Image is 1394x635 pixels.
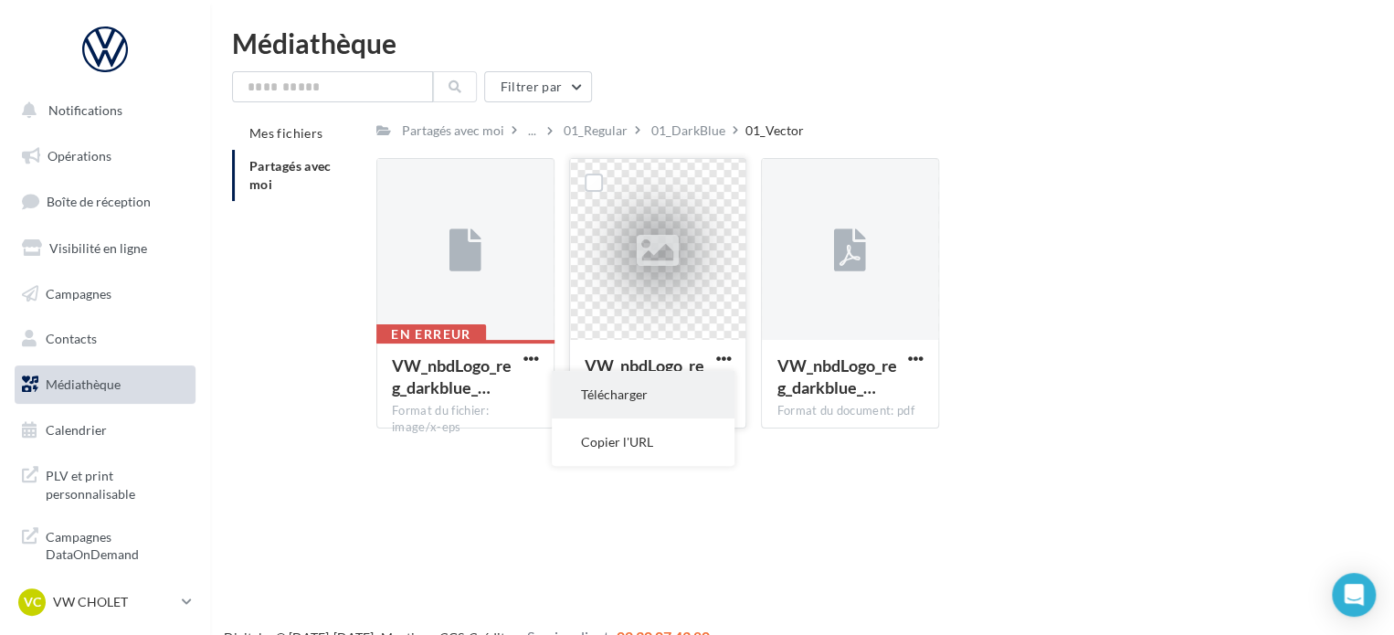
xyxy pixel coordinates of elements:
div: 01_Regular [564,122,628,140]
a: Boîte de réception [11,182,199,221]
div: Format du document: pdf [776,403,924,419]
span: Boîte de réception [47,194,151,209]
a: Médiathèque [11,365,199,404]
span: Partagés avec moi [249,158,332,192]
div: ... [524,118,540,143]
span: Campagnes [46,285,111,301]
span: Mes fichiers [249,125,322,141]
a: PLV et print personnalisable [11,456,199,510]
a: Campagnes [11,275,199,313]
span: VC [24,593,41,611]
div: Open Intercom Messenger [1332,573,1376,617]
button: Notifications [11,91,192,130]
div: 01_Vector [745,122,804,140]
a: Visibilité en ligne [11,229,199,268]
span: VW_nbdLogo_reg_darkblue_digital_sRGB [392,355,512,397]
span: Contacts [46,331,97,346]
a: VC VW CHOLET [15,585,195,619]
span: PLV et print personnalisable [46,463,188,503]
span: VW_nbdLogo_reg_darkblue_digital_sRGB [776,355,896,397]
span: Opérations [48,148,111,164]
div: Format du fichier: image/x-eps [392,403,539,436]
a: Contacts [11,320,199,358]
p: VW CHOLET [53,593,174,611]
a: Opérations [11,137,199,175]
a: Campagnes DataOnDemand [11,517,199,571]
span: Campagnes DataOnDemand [46,524,188,564]
button: Télécharger [552,371,734,418]
a: Calendrier [11,411,199,450]
span: Calendrier [46,422,107,438]
div: Médiathèque [232,29,1372,57]
div: 01_DarkBlue [651,122,725,140]
button: Copier l'URL [552,418,734,466]
div: En erreur [376,324,486,344]
span: Visibilité en ligne [49,240,147,256]
button: Filtrer par [484,71,592,102]
span: Médiathèque [46,376,121,392]
span: VW_nbdLogo_reg_darkblue_digital_sRGB [585,355,704,397]
div: Partagés avec moi [402,122,504,140]
span: Notifications [48,102,122,118]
